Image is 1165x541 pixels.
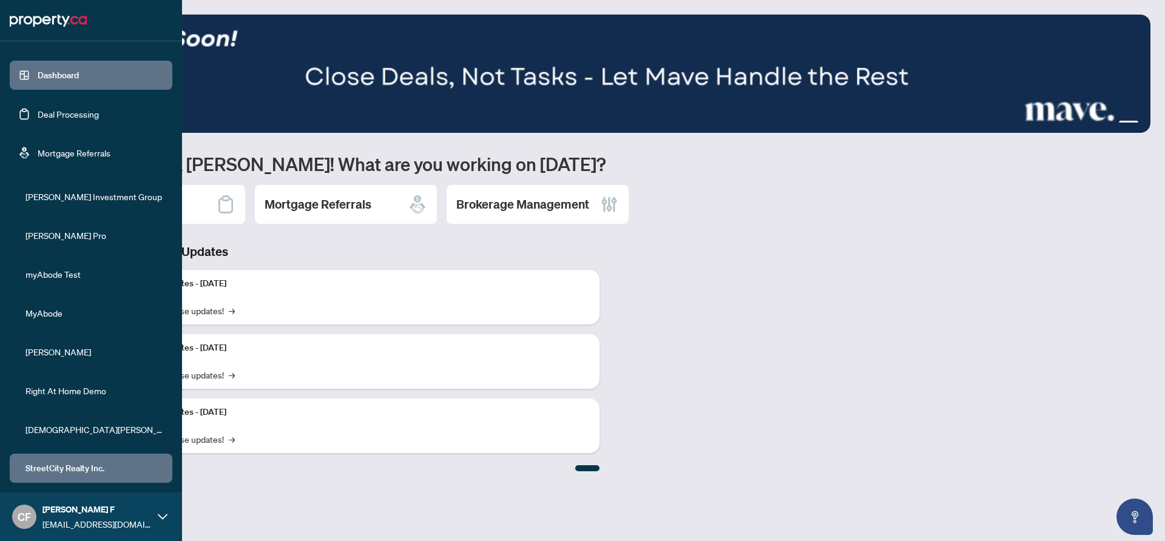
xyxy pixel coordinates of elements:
span: [PERSON_NAME] [25,345,164,358]
p: Platform Updates - [DATE] [127,341,590,355]
a: Dashboard [38,70,79,81]
button: 3 [1119,121,1138,126]
h2: Mortgage Referrals [265,196,371,213]
span: [EMAIL_ADDRESS][DOMAIN_NAME] [42,517,152,531]
span: [PERSON_NAME] F [42,503,152,516]
button: Open asap [1116,499,1153,535]
a: Deal Processing [38,109,99,119]
a: Mortgage Referrals [38,147,110,158]
span: [PERSON_NAME] Pro [25,229,164,242]
button: 1 [1099,121,1104,126]
span: → [229,432,235,446]
span: Right At Home Demo [25,384,164,397]
img: logo [10,11,87,30]
span: → [229,368,235,381]
span: myAbode Test [25,267,164,281]
span: MyAbode [25,306,164,320]
button: 2 [1109,121,1114,126]
span: StreetCity Realty Inc. [25,462,164,475]
span: CF [18,508,31,525]
h2: Brokerage Management [456,196,589,213]
p: Platform Updates - [DATE] [127,406,590,419]
span: [PERSON_NAME] Investment Group [25,190,164,203]
img: Slide 2 [63,15,1150,133]
p: Platform Updates - [DATE] [127,277,590,291]
span: [DEMOGRAPHIC_DATA][PERSON_NAME] Realty [25,423,164,436]
span: → [229,304,235,317]
h3: Brokerage & Industry Updates [63,243,599,260]
h1: Welcome back [PERSON_NAME]! What are you working on [DATE]? [63,152,1150,175]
